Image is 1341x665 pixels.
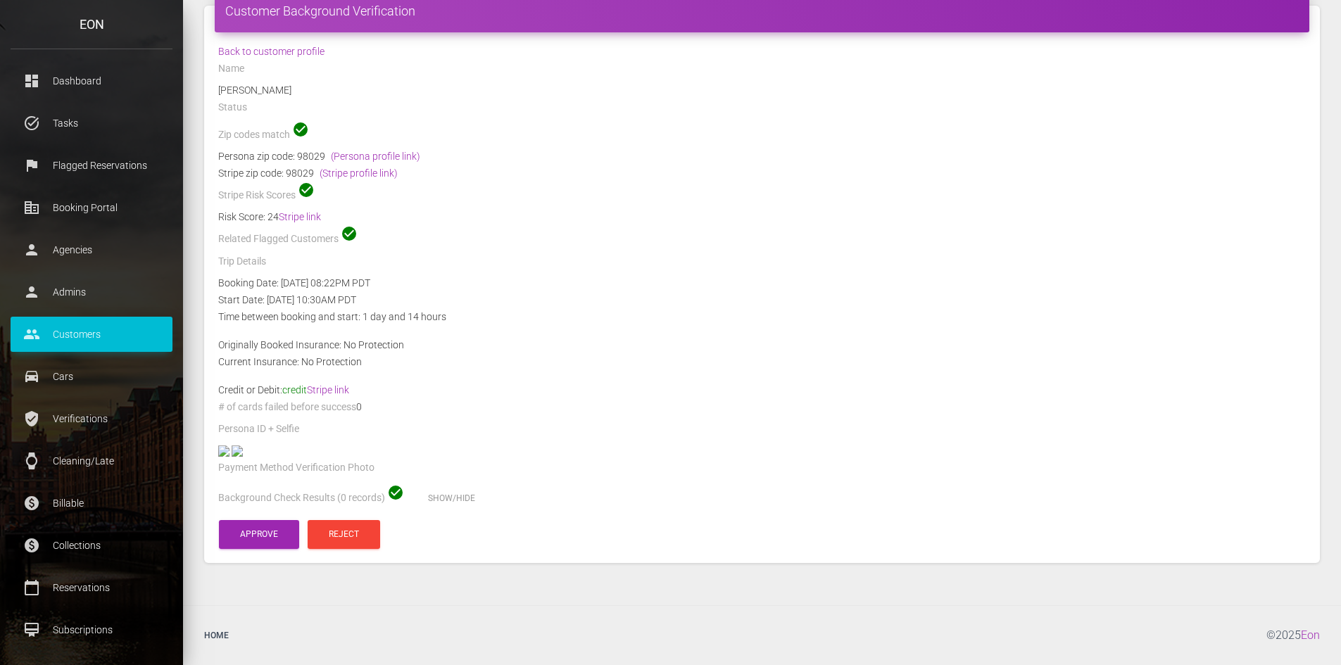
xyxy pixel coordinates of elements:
[282,384,349,395] span: credit
[298,182,315,198] span: check_circle
[279,211,321,222] a: Stripe link
[21,408,162,429] p: Verifications
[218,101,247,115] label: Status
[11,570,172,605] a: calendar_today Reservations
[21,155,162,176] p: Flagged Reservations
[208,336,1316,353] div: Originally Booked Insurance: No Protection
[194,616,239,654] a: Home
[218,491,385,505] label: Background Check Results (0 records)
[21,577,162,598] p: Reservations
[11,612,172,647] a: card_membership Subscriptions
[208,398,1316,420] div: 0
[21,239,162,260] p: Agencies
[11,106,172,141] a: task_alt Tasks
[208,291,1316,308] div: Start Date: [DATE] 10:30AM PDT
[308,520,380,549] button: Reject
[208,308,1316,325] div: Time between booking and start: 1 day and 14 hours
[21,535,162,556] p: Collections
[21,450,162,471] p: Cleaning/Late
[21,493,162,514] p: Billable
[11,486,172,521] a: paid Billable
[21,281,162,303] p: Admins
[11,528,172,563] a: paid Collections
[307,384,349,395] a: Stripe link
[407,484,496,513] button: Show/Hide
[218,46,325,57] a: Back to customer profile
[21,324,162,345] p: Customers
[21,366,162,387] p: Cars
[292,121,309,138] span: check_circle
[11,317,172,352] a: people Customers
[1266,616,1330,654] div: © 2025
[218,62,244,76] label: Name
[320,167,398,179] a: (Stripe profile link)
[218,255,266,269] label: Trip Details
[219,520,299,549] button: Approve
[232,445,243,457] img: 777de5-legacy-shared-us-central1%2Fselfiefile%2Fimage%2F947101134%2Fshrine_processed%2F721e20e2e2...
[218,445,229,457] img: negative-dl-front-photo.jpg
[218,165,1306,182] div: Stripe zip code: 98029
[218,208,1306,225] div: Risk Score: 24
[208,381,1316,398] div: Credit or Debit:
[21,113,162,134] p: Tasks
[11,274,172,310] a: person Admins
[11,63,172,99] a: dashboard Dashboard
[11,148,172,183] a: flag Flagged Reservations
[225,2,1299,20] h4: Customer Background Verification
[341,225,358,242] span: check_circle
[11,443,172,479] a: watch Cleaning/Late
[218,422,299,436] label: Persona ID + Selfie
[11,359,172,394] a: drive_eta Cars
[208,82,1316,99] div: [PERSON_NAME]
[21,197,162,218] p: Booking Portal
[11,232,172,267] a: person Agencies
[331,151,420,162] a: (Persona profile link)
[208,353,1316,370] div: Current Insurance: No Protection
[218,232,339,246] label: Related Flagged Customers
[218,461,374,475] label: Payment Method Verification Photo
[218,189,296,203] label: Stripe Risk Scores
[21,70,162,91] p: Dashboard
[218,148,1306,165] div: Persona zip code: 98029
[21,619,162,640] p: Subscriptions
[387,484,404,501] span: check_circle
[218,128,290,142] label: Zip codes match
[1301,628,1320,642] a: Eon
[208,274,1316,291] div: Booking Date: [DATE] 08:22PM PDT
[11,190,172,225] a: corporate_fare Booking Portal
[11,401,172,436] a: verified_user Verifications
[218,400,356,414] label: # of cards failed before success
